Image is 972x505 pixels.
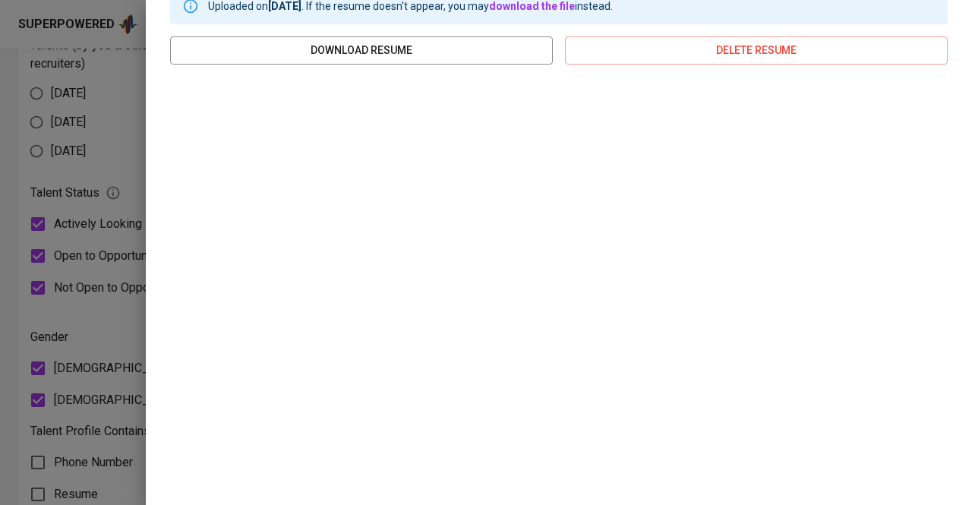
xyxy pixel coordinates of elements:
button: delete resume [565,36,948,65]
span: download resume [182,41,541,60]
button: download resume [170,36,553,65]
span: delete resume [577,41,936,60]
